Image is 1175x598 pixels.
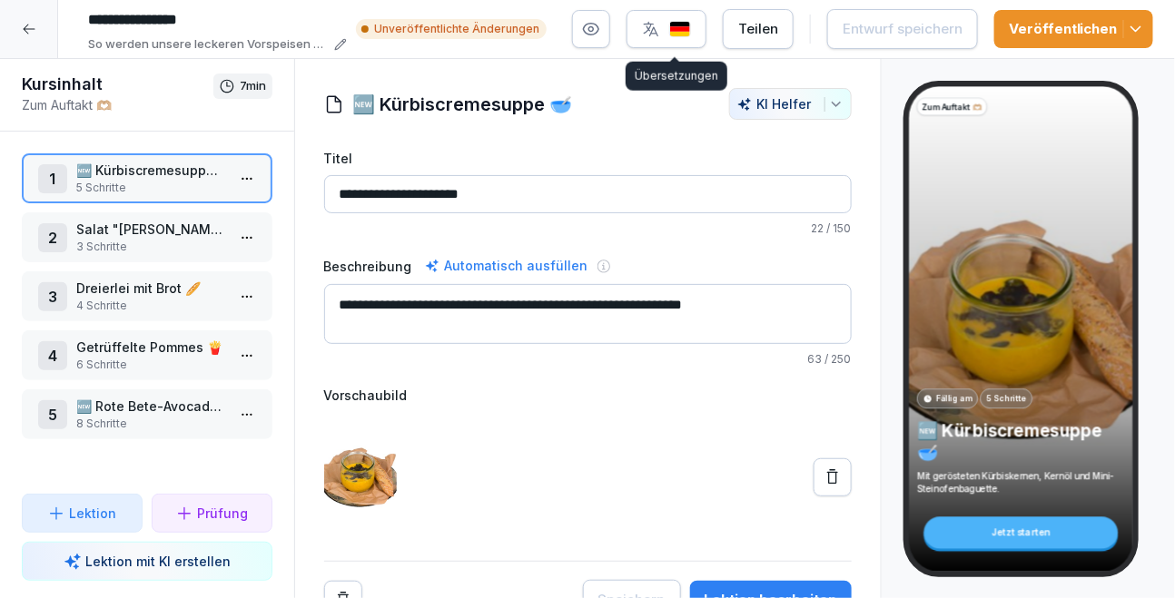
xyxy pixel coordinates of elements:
p: 8 Schritte [76,416,225,432]
div: 5 [38,400,67,429]
p: 🆕 Rote Bete-Avocado-Tatar mit Ziegenkäse [76,397,225,416]
p: 🆕 Kürbiscremesuppe 🥣 [76,161,225,180]
label: Beschreibung [324,257,412,276]
p: Lektion mit KI erstellen [85,552,231,571]
div: Automatisch ausfüllen [421,255,592,277]
p: Salat "[PERSON_NAME], aber mein" 🥗 [76,220,225,239]
div: Teilen [738,19,778,39]
p: Fällig am [935,393,972,405]
div: 2Salat "[PERSON_NAME], aber mein" 🥗3 Schritte [22,212,272,262]
div: Jetzt starten [923,517,1118,549]
p: 5 Schritte [76,180,225,196]
span: 63 [808,352,823,366]
button: Lektion [22,494,143,533]
span: 22 [812,221,824,235]
p: 4 Schritte [76,298,225,314]
div: KI Helfer [737,96,844,112]
div: 4Getrüffelte Pommes 🍟6 Schritte [22,330,272,380]
div: 3 [38,282,67,311]
p: 6 Schritte [76,357,225,373]
p: Zum Auftakt 🫶🏼 [922,101,982,113]
div: Entwurf speichern [843,19,963,39]
p: 3 Schritte [76,239,225,255]
button: Veröffentlichen [994,10,1153,48]
h1: 🆕 Kürbiscremesuppe 🥣 [353,91,573,118]
button: Prüfung [152,494,272,533]
p: 🆕 Kürbiscremesuppe 🥣 [917,420,1125,464]
p: Dreierlei mit Brot 🥖 [76,279,225,298]
div: Übersetzungen [626,62,727,91]
div: 2 [38,223,67,252]
p: Prüfung [197,504,248,523]
div: 1🆕 Kürbiscremesuppe 🥣5 Schritte [22,153,272,203]
div: 5🆕 Rote Bete-Avocado-Tatar mit Ziegenkäse8 Schritte [22,389,272,439]
p: 7 min [241,77,267,95]
div: 1 [38,164,67,193]
p: So werden unsere leckeren Vorspeisen zubereitet [88,35,329,54]
p: Zum Auftakt 🫶🏼 [22,95,213,114]
button: Lektion mit KI erstellen [22,542,272,581]
p: Lektion [69,504,116,523]
button: Teilen [723,9,794,49]
label: Titel [324,149,852,168]
div: Veröffentlichen [1009,19,1139,39]
img: de.svg [669,21,691,38]
button: Entwurf speichern [827,9,978,49]
div: 4 [38,341,67,370]
p: / 250 [324,351,852,368]
p: 5 Schritte [986,393,1026,405]
h1: Kursinhalt [22,74,213,95]
p: Getrüffelte Pommes 🍟 [76,338,225,357]
p: Mit gerösteten Kürbiskernen, Kernöl und Mini-Steinofenbaguette. [917,470,1125,495]
p: Unveröffentlichte Änderungen [374,21,539,37]
div: 3Dreierlei mit Brot 🥖4 Schritte [22,271,272,321]
p: / 150 [324,221,852,237]
label: Vorschaubild [324,386,852,405]
button: KI Helfer [729,88,852,120]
